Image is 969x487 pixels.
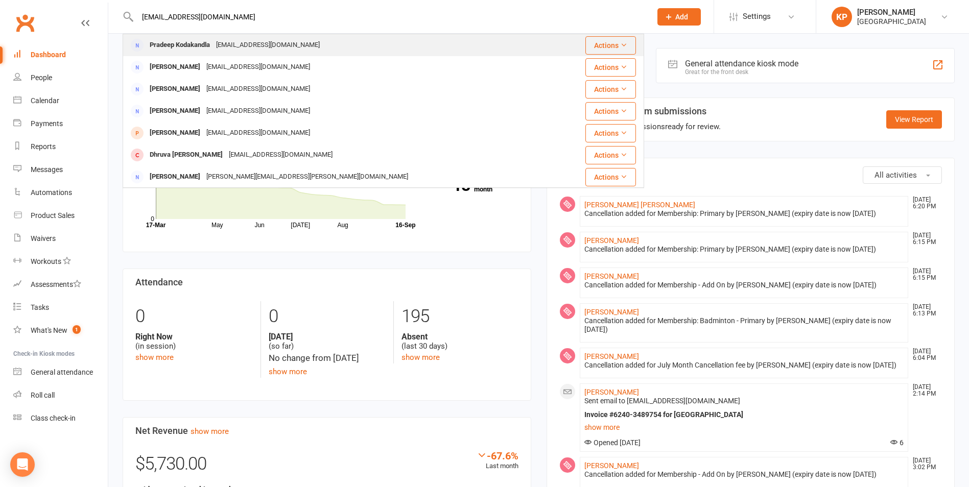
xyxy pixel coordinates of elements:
[73,325,81,334] span: 1
[13,296,108,319] a: Tasks
[31,51,66,59] div: Dashboard
[908,304,941,317] time: [DATE] 6:13 PM
[863,166,942,184] button: All activities
[584,410,904,419] div: Invoice #6240-3489754 for [GEOGRAPHIC_DATA]
[147,104,203,118] div: [PERSON_NAME]
[135,332,253,342] strong: Right Now
[908,232,941,246] time: [DATE] 6:15 PM
[585,36,636,55] button: Actions
[585,102,636,120] button: Actions
[477,450,518,461] div: -67.6%
[13,43,108,66] a: Dashboard
[908,197,941,210] time: [DATE] 6:20 PM
[226,148,336,162] div: [EMAIL_ADDRESS][DOMAIN_NAME]
[559,166,942,177] h3: Recent Activity
[31,142,56,151] div: Reports
[31,303,49,311] div: Tasks
[434,179,518,192] a: 18Canx. this month
[401,332,518,342] strong: Absent
[585,168,636,186] button: Actions
[875,171,917,180] span: All activities
[31,326,67,334] div: What's New
[135,277,518,287] h3: Attendance
[203,60,313,75] div: [EMAIL_ADDRESS][DOMAIN_NAME]
[31,234,56,242] div: Waivers
[908,457,941,471] time: [DATE] 3:02 PM
[31,391,55,399] div: Roll call
[584,201,695,209] a: [PERSON_NAME] [PERSON_NAME]
[203,126,313,140] div: [EMAIL_ADDRESS][DOMAIN_NAME]
[584,361,904,370] div: Cancellation added for July Month Cancellation fee by [PERSON_NAME] (expiry date is now [DATE])
[269,332,386,342] strong: [DATE]
[585,146,636,164] button: Actions
[908,348,941,361] time: [DATE] 6:04 PM
[13,273,108,296] a: Assessments
[147,148,226,162] div: Dhruva [PERSON_NAME]
[584,420,904,434] a: show more
[13,135,108,158] a: Reports
[585,80,636,99] button: Actions
[890,439,904,447] span: 6
[584,439,641,447] span: Opened [DATE]
[13,319,108,342] a: What's New1
[401,332,518,351] div: (last 30 days)
[31,188,72,197] div: Automations
[269,301,386,332] div: 0
[584,236,639,245] a: [PERSON_NAME]
[135,332,253,351] div: (in session)
[31,119,63,128] div: Payments
[908,268,941,281] time: [DATE] 6:15 PM
[13,227,108,250] a: Waivers
[31,368,93,376] div: General attendance
[675,13,688,21] span: Add
[857,8,926,17] div: [PERSON_NAME]
[584,388,639,396] a: [PERSON_NAME]
[13,89,108,112] a: Calendar
[584,281,904,289] div: Cancellation added for Membership - Add On by [PERSON_NAME] (expiry date is now [DATE])
[13,361,108,384] a: General attendance kiosk mode
[13,250,108,273] a: Workouts
[908,384,941,397] time: [DATE] 2:14 PM
[584,308,639,316] a: [PERSON_NAME]
[31,211,75,220] div: Product Sales
[401,301,518,332] div: 195
[135,426,518,436] h3: Net Revenue
[685,68,798,76] div: Great for the front desk
[203,169,411,184] div: [PERSON_NAME][EMAIL_ADDRESS][PERSON_NAME][DOMAIN_NAME]
[584,316,904,334] div: Cancellation added for Membership: Badminton - Primary by [PERSON_NAME] (expiry date is now [DATE])
[657,8,701,26] button: Add
[12,10,38,36] a: Clubworx
[584,245,904,254] div: Cancellation added for Membership: Primary by [PERSON_NAME] (expiry date is now [DATE])
[147,82,203,96] div: [PERSON_NAME]
[832,7,852,27] div: KP
[135,353,174,362] a: show more
[269,367,307,376] a: show more
[584,352,639,360] a: [PERSON_NAME]
[584,470,904,479] div: Cancellation added for Membership - Add On by [PERSON_NAME] (expiry date is now [DATE])
[31,74,52,82] div: People
[203,82,313,96] div: [EMAIL_ADDRESS][DOMAIN_NAME]
[147,126,203,140] div: [PERSON_NAME]
[13,181,108,204] a: Automations
[13,158,108,181] a: Messages
[31,96,59,105] div: Calendar
[13,384,108,407] a: Roll call
[401,353,440,362] a: show more
[31,257,61,265] div: Workouts
[584,209,904,218] div: Cancellation added for Membership: Primary by [PERSON_NAME] (expiry date is now [DATE])
[147,169,203,184] div: [PERSON_NAME]
[31,165,63,174] div: Messages
[743,5,771,28] span: Settings
[584,272,639,280] a: [PERSON_NAME]
[134,10,644,24] input: Search...
[203,104,313,118] div: [EMAIL_ADDRESS][DOMAIN_NAME]
[477,450,518,472] div: Last month
[135,301,253,332] div: 0
[191,427,229,436] a: show more
[269,332,386,351] div: (so far)
[13,407,108,430] a: Class kiosk mode
[269,351,386,365] div: No change from [DATE]
[886,110,942,129] a: View Report
[584,461,639,470] a: [PERSON_NAME]
[584,397,740,405] span: Sent email to [EMAIL_ADDRESS][DOMAIN_NAME]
